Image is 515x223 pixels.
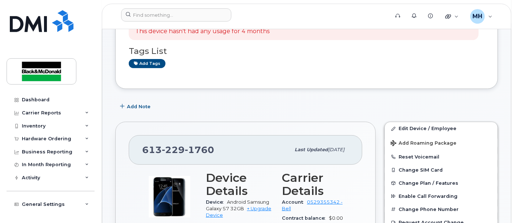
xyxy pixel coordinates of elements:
span: 1760 [185,144,214,155]
span: Device [206,199,227,205]
p: This device hasn't had any usage for 4 months [135,27,270,36]
h3: Tags List [129,47,484,56]
span: Contract balance [282,215,329,221]
span: Add Roaming Package [391,140,456,147]
button: Change Plan / Features [385,177,498,190]
div: Quicklinks [440,9,464,24]
h3: Device Details [206,171,273,197]
img: image20231002-3703462-hq0ua4.jpeg [148,175,191,219]
span: 229 [162,144,185,155]
span: Android Samsung Galaxy S7 32GB [206,199,269,211]
button: Reset Voicemail [385,150,498,164]
span: [DATE] [328,147,344,152]
button: Add Roaming Package [385,135,498,150]
a: Edit Device / Employee [385,122,498,135]
span: MH [472,12,482,21]
span: Change Plan / Features [399,180,458,186]
span: $0.00 [329,215,343,221]
div: Maria Hatzopoulos [465,9,498,24]
a: 0529355342 - Bell [282,199,343,211]
input: Find something... [121,8,231,21]
span: Add Note [127,103,151,110]
button: Enable Call Forwarding [385,190,498,203]
button: Change SIM Card [385,164,498,177]
span: 613 [142,144,214,155]
a: Add tags [129,59,165,68]
h3: Carrier Details [282,171,349,197]
button: Change Phone Number [385,203,498,216]
span: Last updated [295,147,328,152]
span: Enable Call Forwarding [399,193,458,199]
button: Add Note [115,100,157,113]
span: Account [282,199,307,205]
